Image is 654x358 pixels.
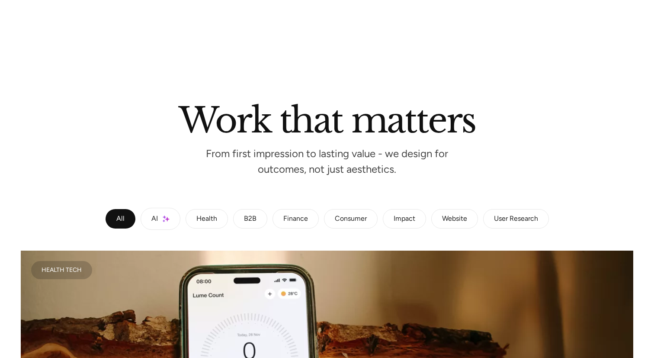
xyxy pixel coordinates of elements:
[394,216,415,222] div: Impact
[42,268,82,272] div: Health Tech
[116,216,125,222] div: All
[335,216,367,222] div: Consumer
[442,216,467,222] div: Website
[151,216,158,222] div: AI
[197,150,457,173] p: From first impression to lasting value - we design for outcomes, not just aesthetics.
[80,103,574,133] h2: Work that matters
[244,216,256,222] div: B2B
[196,216,217,222] div: Health
[283,216,308,222] div: Finance
[494,216,538,222] div: User Research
